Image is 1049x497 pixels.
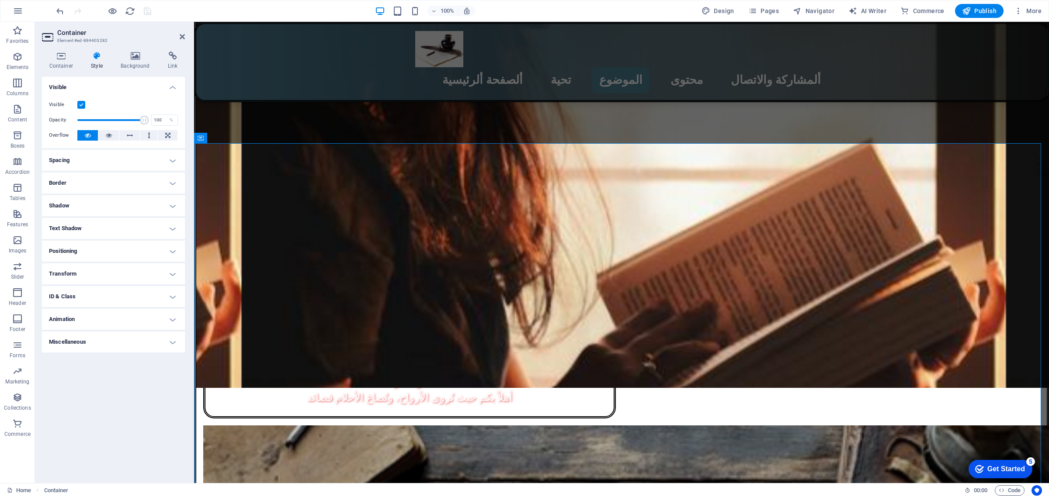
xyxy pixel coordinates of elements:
span: Pages [748,7,779,15]
h4: Border [42,173,185,193]
p: Elements [7,64,29,71]
div: 5 [65,2,73,10]
p: Columns [7,90,28,97]
h4: ID & Class [42,286,185,307]
h4: Miscellaneous [42,331,185,352]
p: Favorites [6,38,28,45]
h2: Container [57,29,185,37]
span: AI Writer [848,7,886,15]
h4: Style [84,52,114,70]
span: Code [999,485,1021,496]
p: Tables [10,195,25,202]
p: Images [9,247,27,254]
span: Design [702,7,734,15]
button: Design [698,4,738,18]
label: Visible [49,100,77,110]
h4: Text Shadow [42,218,185,239]
h3: Element #ed-884403282 [57,37,167,45]
h4: Transform [42,263,185,284]
button: undo [55,6,65,16]
h4: Background [114,52,161,70]
h4: Visible [42,77,185,93]
a: Click to cancel selection. Double-click to open Pages [7,485,31,496]
p: Content [8,116,27,123]
div: Design (Ctrl+Alt+Y) [698,4,738,18]
h6: Session time [965,485,988,496]
span: Commerce [900,7,945,15]
h4: Spacing [42,150,185,171]
button: Usercentrics [1032,485,1042,496]
p: Forms [10,352,25,359]
span: Navigator [793,7,834,15]
button: 100% [427,6,458,16]
h4: Animation [42,309,185,330]
i: On resize automatically adjust zoom level to fit chosen device. [463,7,471,15]
button: More [1011,4,1045,18]
div: Get Started 5 items remaining, 0% complete [7,4,71,23]
button: Code [995,485,1025,496]
h6: 100% [440,6,454,16]
button: Pages [745,4,782,18]
nav: breadcrumb [44,485,69,496]
p: Header [9,300,26,307]
span: Publish [962,7,997,15]
button: AI Writer [845,4,890,18]
button: Publish [955,4,1004,18]
button: reload [125,6,135,16]
i: Undo: Change round corners (Ctrl+Z) [55,6,65,16]
div: Get Started [26,10,63,17]
h4: Shadow [42,195,185,216]
h4: Link [160,52,185,70]
p: Boxes [10,142,25,149]
button: Commerce [897,4,948,18]
label: Opacity [49,117,77,122]
p: Footer [10,326,25,333]
p: Slider [11,273,24,280]
h4: Container [42,52,84,70]
button: Navigator [789,4,838,18]
span: : [980,487,981,494]
p: Commerce [4,431,31,438]
span: 00 00 [974,485,987,496]
label: Overflow [49,130,77,141]
p: Accordion [5,169,30,176]
button: Click here to leave preview mode and continue editing [107,6,118,16]
span: More [1014,7,1042,15]
p: Collections [4,404,31,411]
span: Click to select. Double-click to edit [44,485,69,496]
div: % [165,115,177,125]
h4: Positioning [42,241,185,262]
p: Features [7,221,28,228]
p: Marketing [5,378,29,385]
